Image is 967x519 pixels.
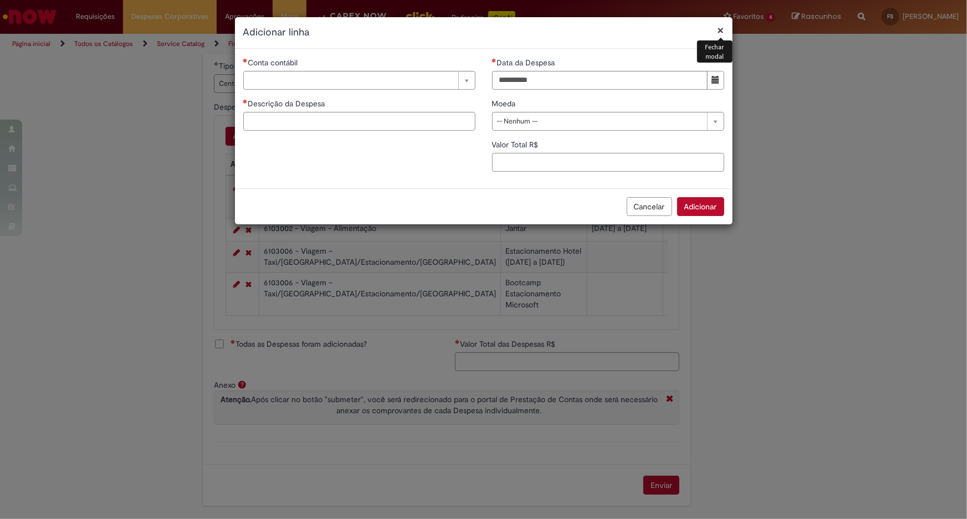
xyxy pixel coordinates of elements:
[243,99,248,104] span: Necessários
[707,71,724,90] button: Mostrar calendário para Data da Despesa
[492,153,724,172] input: Valor Total R$
[243,112,475,131] input: Descrição da Despesa
[248,99,328,109] span: Descrição da Despesa
[243,71,475,90] a: Limpar campo Conta contábil
[677,197,724,216] button: Adicionar
[627,197,672,216] button: Cancelar
[492,140,541,150] span: Valor Total R$
[492,71,708,90] input: Data da Despesa
[718,24,724,36] button: Fechar modal
[243,58,248,63] span: Necessários
[243,25,724,40] h2: Adicionar linha
[492,99,518,109] span: Moeda
[497,58,557,68] span: Data da Despesa
[492,58,497,63] span: Necessários
[497,112,702,130] span: -- Nenhum --
[248,58,300,68] span: Necessários - Conta contábil
[697,40,732,63] div: Fechar modal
